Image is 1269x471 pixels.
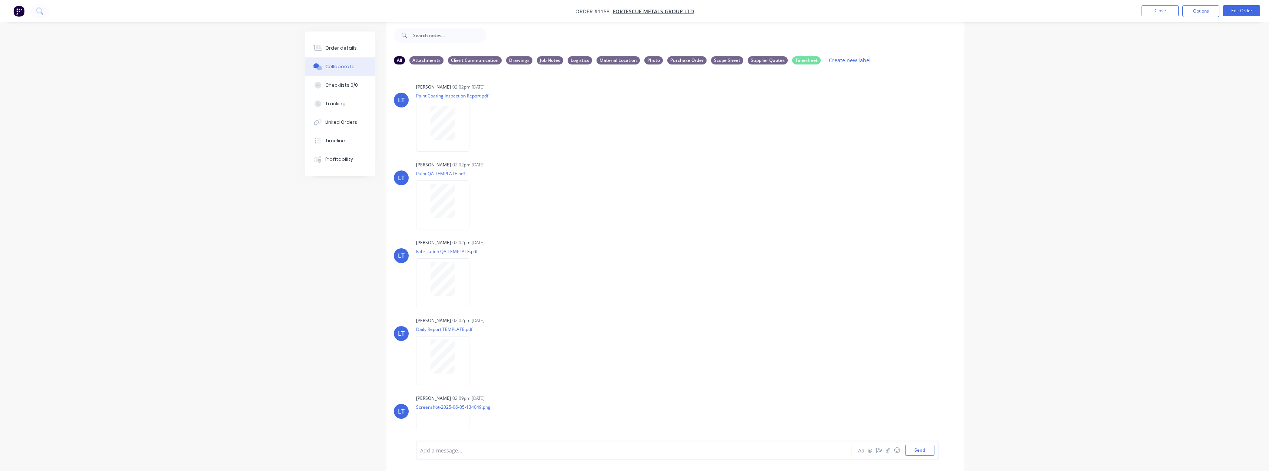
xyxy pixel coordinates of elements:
[597,56,640,64] div: Material Location
[305,57,375,76] button: Collaborate
[325,137,345,144] div: Timeline
[305,132,375,150] button: Timeline
[448,56,502,64] div: Client Communication
[825,55,875,65] button: Create new label
[416,404,491,410] p: Screenshot-2025-06-05-134049.png
[416,162,451,168] div: [PERSON_NAME]
[792,56,821,64] div: Timesheet
[905,445,934,456] button: Send
[416,84,451,90] div: [PERSON_NAME]
[711,56,743,64] div: Scope Sheet
[416,317,451,324] div: [PERSON_NAME]
[325,82,358,89] div: Checklists 0/0
[452,84,485,90] div: 02:02pm [DATE]
[325,45,357,52] div: Order details
[613,8,694,15] a: FORTESCUE METALS GROUP LTD
[1182,5,1219,17] button: Options
[1142,5,1179,16] button: Close
[13,6,24,17] img: Factory
[748,56,788,64] div: Supplier Quotes
[1223,5,1260,16] button: Edit Order
[325,119,357,126] div: Linked Orders
[394,56,405,64] div: All
[568,56,592,64] div: Logistics
[398,173,405,182] div: LT
[409,56,444,64] div: Attachments
[305,39,375,57] button: Order details
[325,100,346,107] div: Tracking
[575,8,613,15] span: Order #1158 -
[305,94,375,113] button: Tracking
[398,407,405,416] div: LT
[398,251,405,260] div: LT
[644,56,663,64] div: Photo
[452,395,485,402] div: 02:09pm [DATE]
[416,93,488,99] p: Paint Coating Inspection Report.pdf
[416,170,477,177] p: Paint QA TEMPLATE.pdf
[305,150,375,169] button: Profitability
[305,113,375,132] button: Linked Orders
[537,56,563,64] div: Job Notes
[506,56,532,64] div: Drawings
[416,239,451,246] div: [PERSON_NAME]
[305,76,375,94] button: Checklists 0/0
[667,56,707,64] div: Purchase Order
[413,28,486,43] input: Search notes...
[857,446,866,455] button: Aa
[325,63,355,70] div: Collaborate
[452,317,485,324] div: 02:02pm [DATE]
[416,248,478,255] p: Fabrication QA TEMPLATE.pdf
[893,446,901,455] button: ☺
[452,239,485,246] div: 02:02pm [DATE]
[398,329,405,338] div: LT
[416,326,477,332] p: Daily Report TEMPLATE.pdf
[325,156,353,163] div: Profitability
[866,446,875,455] button: @
[416,395,451,402] div: [PERSON_NAME]
[398,96,405,105] div: LT
[452,162,485,168] div: 02:02pm [DATE]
